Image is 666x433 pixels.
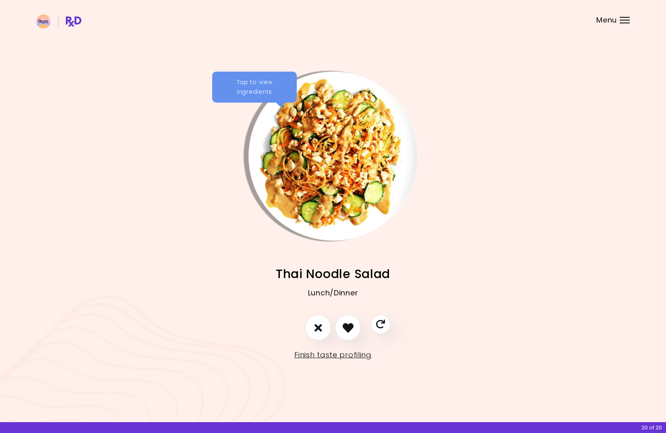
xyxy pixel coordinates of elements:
span: Thai Noodle Salad [276,266,390,282]
button: Skip [371,315,390,334]
img: RxDiet [36,14,81,29]
a: Finish taste profiling [294,348,372,361]
div: Lunch/Dinner [36,283,630,315]
button: I don't like this recipe [305,315,331,340]
div: Tap to view ingredients [212,72,297,103]
img: Info - Thai Noodle Salad [248,72,418,241]
span: Menu [596,16,617,24]
button: I like this recipe [335,315,361,340]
